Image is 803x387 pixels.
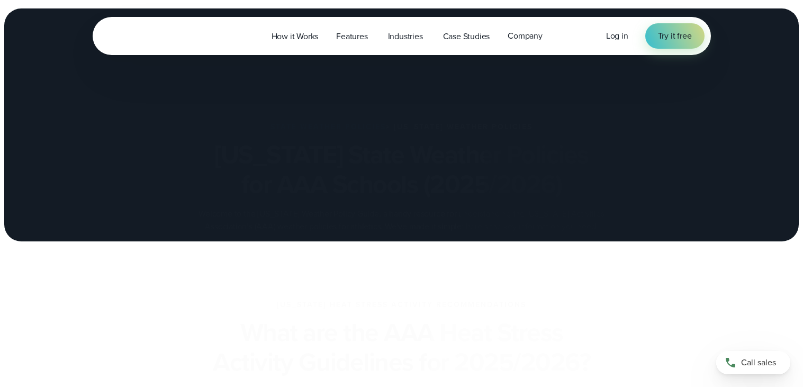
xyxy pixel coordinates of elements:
span: Industries [388,30,423,43]
span: Features [336,30,367,43]
span: Try it free [658,30,692,42]
span: How it Works [272,30,319,43]
span: Call sales [741,356,776,369]
a: Try it free [645,23,705,49]
a: Call sales [716,351,790,374]
a: Log in [606,30,628,42]
a: How it Works [263,25,328,47]
span: Case Studies [443,30,490,43]
a: Case Studies [434,25,499,47]
span: Company [508,30,543,42]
